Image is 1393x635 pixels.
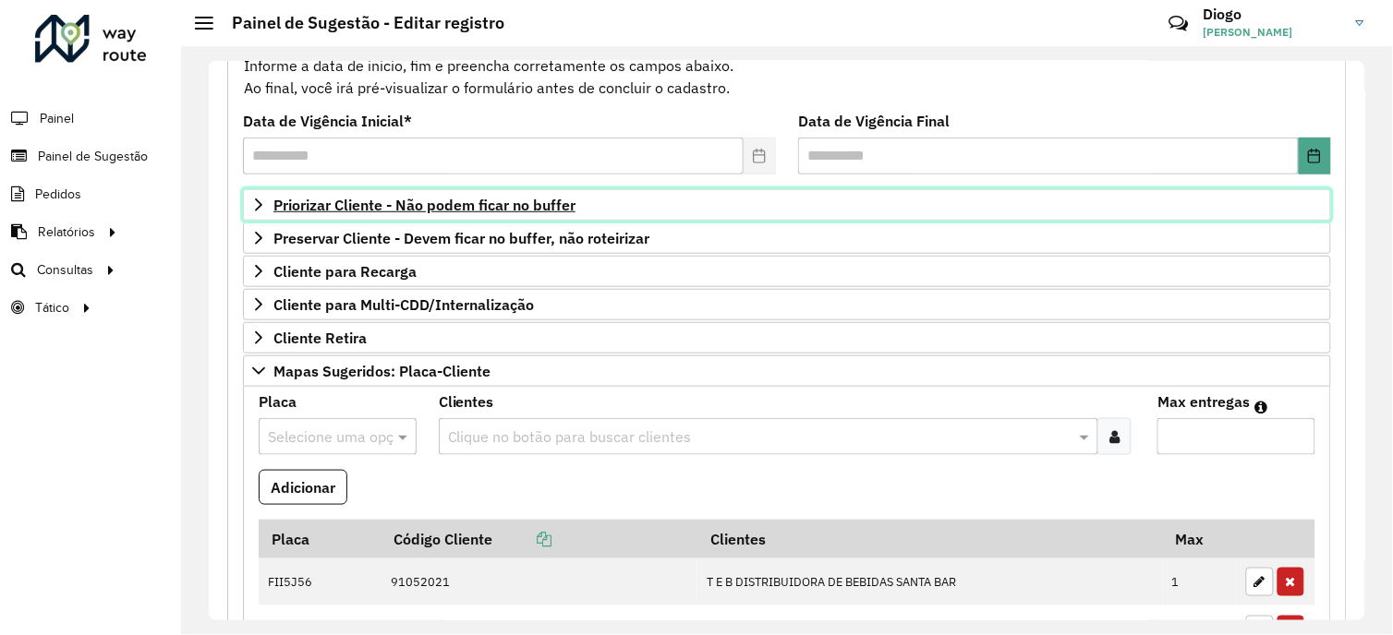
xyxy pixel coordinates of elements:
label: Placa [259,390,297,413]
a: Cliente para Multi-CDD/Internalização [243,289,1331,320]
span: Consultas [37,260,93,280]
td: 91052021 [381,558,697,606]
span: Relatórios [38,222,95,242]
button: Adicionar [259,470,347,505]
span: Tático [35,298,69,317]
h2: Painel de Sugestão - Editar registro [213,13,504,33]
span: Painel de Sugestão [38,147,148,166]
td: T E B DISTRIBUIDORA DE BEBIDAS SANTA BAR [697,558,1162,606]
div: Informe a data de inicio, fim e preencha corretamente os campos abaixo. Ao final, você irá pré-vi... [243,31,1331,100]
label: Data de Vigência Final [798,110,950,132]
th: Código Cliente [381,520,697,558]
h3: Diogo [1204,6,1342,23]
td: FII5J56 [259,558,381,606]
span: Painel [40,109,74,128]
th: Clientes [697,520,1162,558]
a: Cliente Retira [243,322,1331,353]
em: Máximo de clientes que serão colocados na mesma rota com os clientes informados [1254,400,1267,414]
a: Mapas Sugeridos: Placa-Cliente [243,355,1331,387]
a: Contato Rápido [1159,4,1199,43]
span: [PERSON_NAME] [1204,24,1342,41]
label: Data de Vigência Inicial [243,110,412,132]
span: Cliente para Recarga [273,264,417,279]
a: Priorizar Cliente - Não podem ficar no buffer [243,189,1331,221]
span: Cliente Retira [273,330,367,345]
th: Max [1163,520,1237,558]
th: Placa [259,520,381,558]
span: Cliente para Multi-CDD/Internalização [273,297,534,312]
a: Cliente para Recarga [243,256,1331,287]
td: 1 [1163,558,1237,606]
span: Mapas Sugeridos: Placa-Cliente [273,364,491,378]
span: Priorizar Cliente - Não podem ficar no buffer [273,198,575,212]
a: Preservar Cliente - Devem ficar no buffer, não roteirizar [243,222,1331,254]
span: Preservar Cliente - Devem ficar no buffer, não roteirizar [273,231,649,246]
a: Copiar [492,530,551,548]
button: Choose Date [1299,138,1331,174]
label: Max entregas [1157,390,1250,413]
label: Clientes [439,390,494,413]
span: Pedidos [35,185,81,204]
